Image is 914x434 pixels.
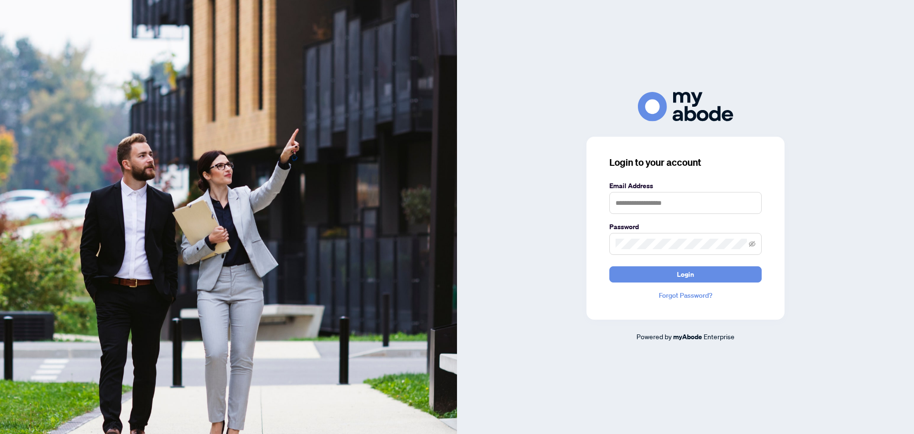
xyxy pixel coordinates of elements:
[636,332,672,341] span: Powered by
[677,267,694,282] span: Login
[745,197,756,209] keeper-lock: Open Keeper Popup
[609,181,762,191] label: Email Address
[704,332,735,341] span: Enterprise
[609,222,762,232] label: Password
[609,156,762,169] h3: Login to your account
[638,92,733,121] img: ma-logo
[609,266,762,283] button: Login
[749,241,755,247] span: eye-invisible
[609,290,762,301] a: Forgot Password?
[673,332,702,342] a: myAbode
